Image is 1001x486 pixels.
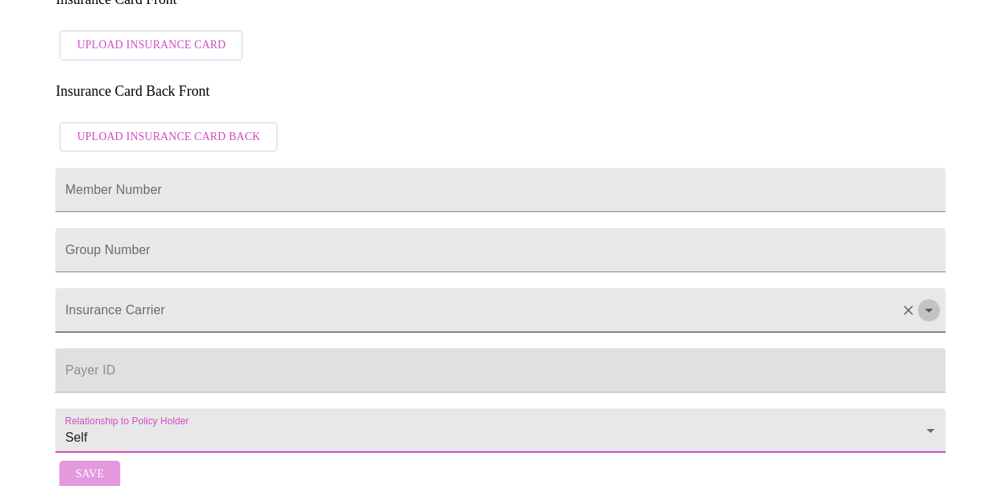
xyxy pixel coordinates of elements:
span: Upload Insurance Card [77,36,226,55]
span: Upload Insurance Card Back [77,127,260,147]
div: Self [55,408,945,453]
button: Clear [897,299,919,321]
h3: Insurance Card Back Front [55,83,945,100]
button: Upload Insurance Card [59,30,243,61]
button: Open [918,299,940,321]
button: Upload Insurance Card Back [59,122,278,153]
